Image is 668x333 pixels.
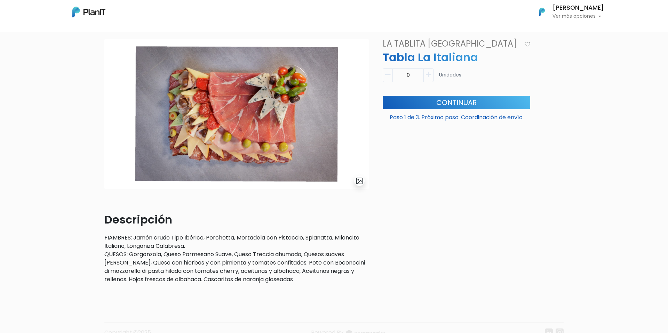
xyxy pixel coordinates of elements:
p: Ver más opciones [552,14,604,19]
img: PlanIt Logo [534,4,550,19]
p: FIAMBRES: Jamón crudo Tipo Ibérico, Porchetta, Mortadela con Pistaccio, Spianatta, Milancito Ital... [104,234,369,284]
p: Descripción [104,211,369,228]
img: 2000___2000-Photoroom_-_2025-06-03T170958.099.jpg [104,39,369,189]
img: PlanIt Logo [72,7,105,17]
p: Tabla La Italiana [379,49,534,66]
div: ¿Necesitás ayuda? [36,7,100,20]
button: PlanIt Logo [PERSON_NAME] Ver más opciones [530,3,604,21]
h4: La Tablita [GEOGRAPHIC_DATA] [379,39,522,49]
h6: [PERSON_NAME] [552,5,604,11]
img: gallery-light [356,177,364,185]
img: heart_icon [525,42,530,47]
p: Paso 1 de 3. Próximo paso: Coordinación de envío. [383,111,530,122]
button: Continuar [383,96,530,109]
p: Unidades [439,71,461,85]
